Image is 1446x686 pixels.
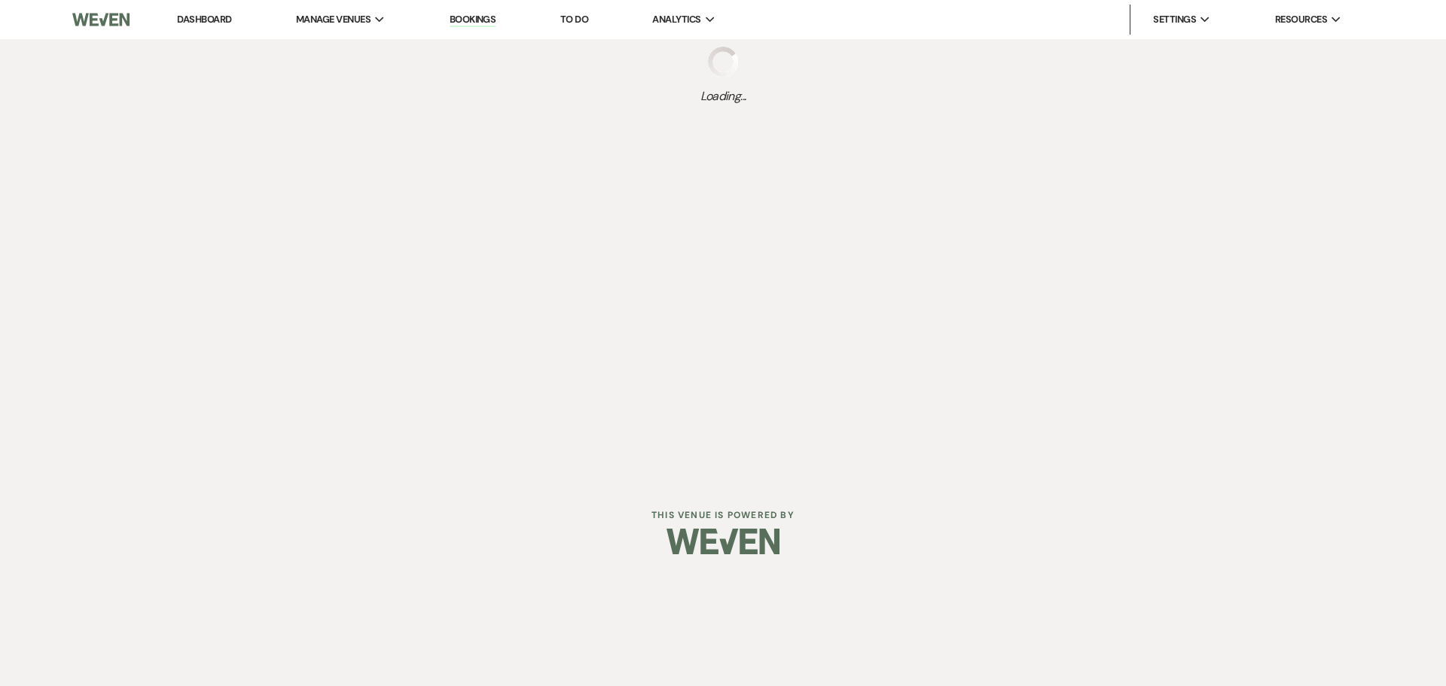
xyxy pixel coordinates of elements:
[450,13,496,27] a: Bookings
[667,515,779,568] img: Weven Logo
[652,12,700,27] span: Analytics
[700,87,746,105] span: Loading...
[177,13,231,26] a: Dashboard
[1275,12,1327,27] span: Resources
[560,13,588,26] a: To Do
[708,47,738,77] img: loading spinner
[1153,12,1196,27] span: Settings
[72,4,130,35] img: Weven Logo
[296,12,371,27] span: Manage Venues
